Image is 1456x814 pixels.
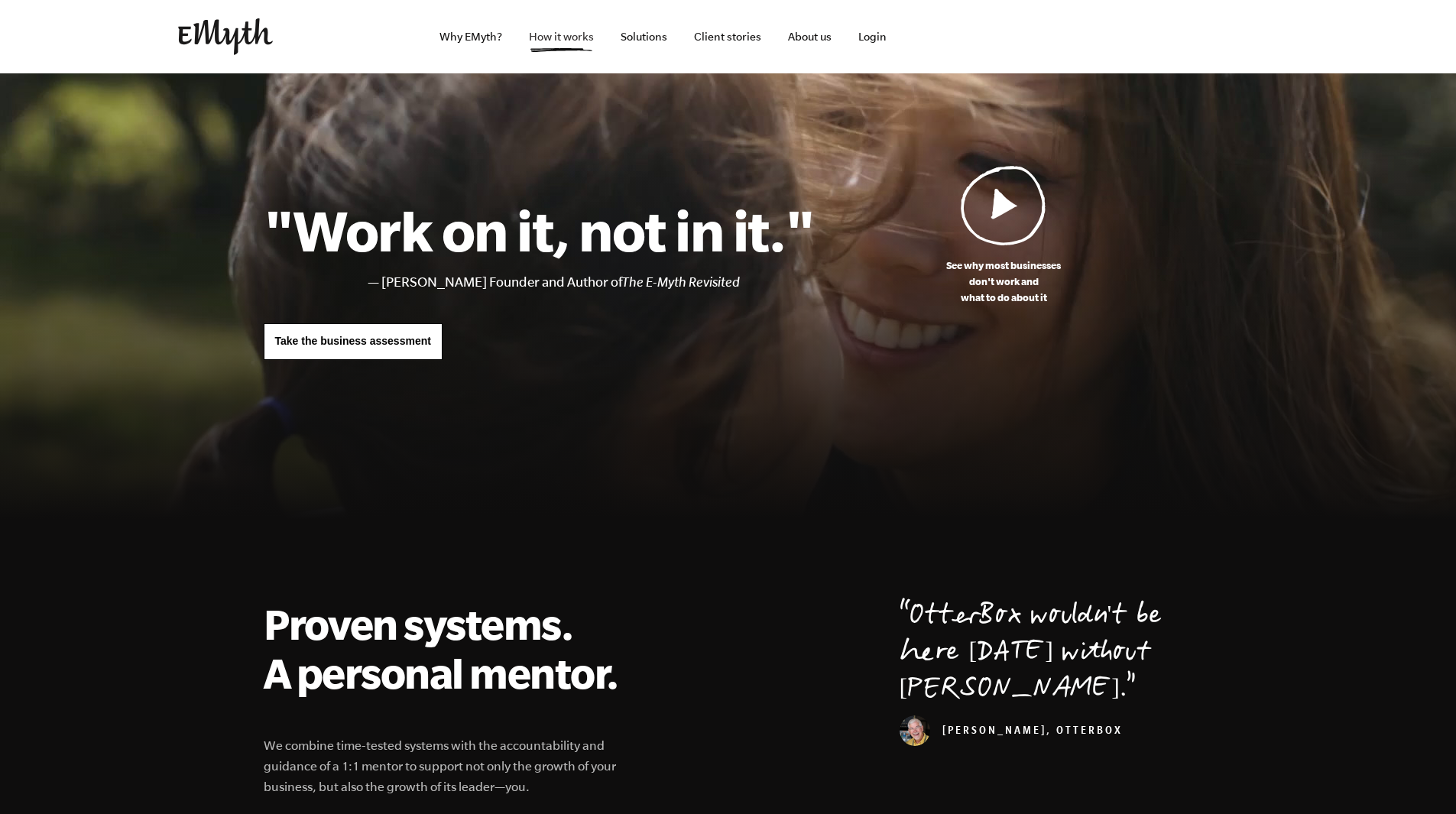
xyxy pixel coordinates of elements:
[1380,741,1456,814] iframe: Chat Widget
[381,271,815,293] li: [PERSON_NAME] Founder and Author of
[264,196,815,264] h1: "Work on it, not in it."
[950,20,1111,54] iframe: Embedded CTA
[815,165,1193,306] a: See why most businessesdon't work andwhat to do about it
[275,335,431,347] span: Take the business assessment
[1118,20,1279,54] iframe: Embedded CTA
[900,726,1123,738] cite: [PERSON_NAME], OtterBox
[900,599,1193,709] p: OtterBox wouldn't be here [DATE] without [PERSON_NAME].
[264,599,637,697] h2: Proven systems. A personal mentor.
[264,323,443,360] a: Take the business assessment
[961,165,1046,245] img: Play Video
[264,735,637,797] p: We combine time-tested systems with the accountability and guidance of a 1:1 mentor to support no...
[178,18,273,55] img: EMyth
[900,715,930,746] img: Curt Richardson, OtterBox
[622,274,740,290] i: The E-Myth Revisited
[815,258,1193,306] p: See why most businesses don't work and what to do about it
